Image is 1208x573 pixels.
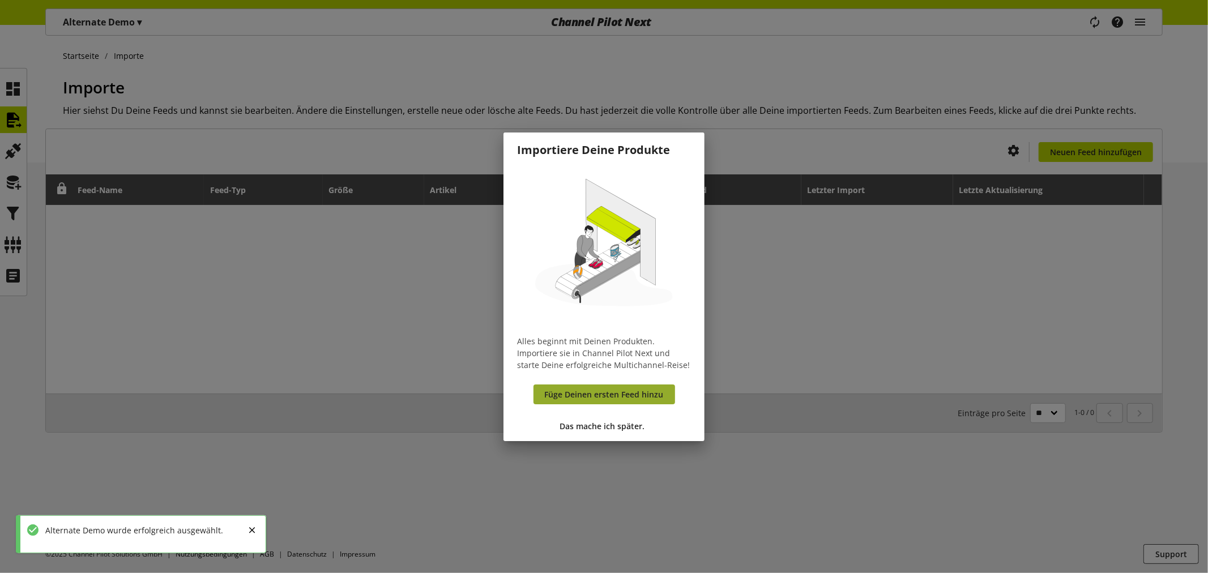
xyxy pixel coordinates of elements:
button: Das mache ich später. [553,416,656,436]
span: Das mache ich später. [560,420,645,432]
h1: Importiere Deine Produkte [517,142,691,159]
div: Alternate Demo wurde erfolgreich ausgewählt. [40,524,223,536]
p: Alles beginnt mit Deinen Produkten. Importiere sie in Channel Pilot Next und starte Deine erfolgr... [517,335,691,371]
span: Füge Deinen ersten Feed hinzu [545,388,664,400]
a: Füge Deinen ersten Feed hinzu [533,384,675,404]
img: ce2b93688b7a4d1f15e5c669d171ab6f.svg [517,159,691,332]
